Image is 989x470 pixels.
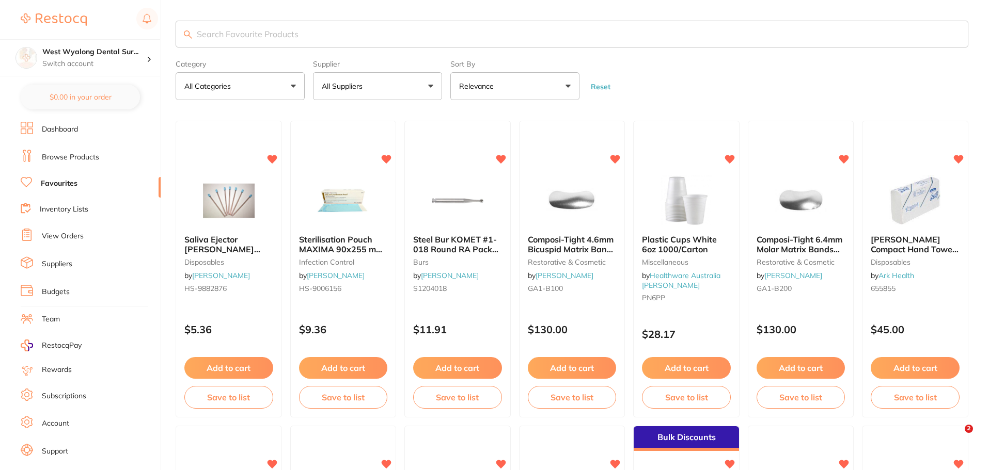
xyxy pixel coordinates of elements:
button: Add to cart [871,357,960,379]
button: Save to list [871,386,960,409]
p: Switch account [42,59,147,69]
small: restorative & cosmetic [528,258,617,266]
span: Sterilisation Pouch MAXIMA 90x255 mm (3.5x10") Box of 200 [299,234,383,264]
button: All Categories [176,72,305,100]
a: Dashboard [42,124,78,135]
span: by [528,271,593,280]
p: $28.17 [642,328,731,340]
img: Saliva Ejector HENRY SCHEIN Clear with Blue Tip 15cm Pk100 [195,175,262,226]
button: Add to cart [528,357,617,379]
img: Restocq Logo [21,13,87,26]
button: Add to cart [184,357,273,379]
p: $9.36 [299,323,388,335]
span: RestocqPay [42,341,82,351]
button: Add to cart [642,357,731,379]
img: Composi-Tight 4.6mm Bicuspid Matrix Bands Pack of 100 [538,175,605,226]
iframe: Intercom live chat [944,425,968,449]
button: All Suppliers [313,72,442,100]
p: $11.91 [413,323,502,335]
a: View Orders [42,231,84,241]
span: by [299,271,365,280]
b: Sterilisation Pouch MAXIMA 90x255 mm (3.5x10") Box of 200 [299,235,388,254]
small: disposables [871,258,960,266]
small: Miscellaneous [642,258,731,266]
a: Support [42,446,68,457]
span: Composi-Tight 6.4mm Molar Matrix Bands Pack of 100 [757,234,842,264]
button: Add to cart [299,357,388,379]
span: Steel Bur KOMET #1-018 Round RA Pack of 6 [413,234,498,264]
span: by [871,271,914,280]
a: [PERSON_NAME] [307,271,365,280]
div: Bulk Discounts [634,426,739,451]
img: West Wyalong Dental Surgery (DentalTown 4) [16,47,37,68]
b: Saliva Ejector HENRY SCHEIN Clear with Blue Tip 15cm Pk100 [184,235,273,254]
span: GA1-B100 [528,284,563,293]
small: restorative & cosmetic [757,258,845,266]
p: $130.00 [757,323,845,335]
a: Suppliers [42,259,72,269]
small: disposables [184,258,273,266]
button: Reset [588,82,614,91]
button: Save to list [299,386,388,409]
small: burs [413,258,502,266]
p: Relevance [459,81,498,91]
span: HS-9882876 [184,284,227,293]
a: Rewards [42,365,72,375]
small: infection control [299,258,388,266]
img: Plastic Cups White 6oz 1000/Carton [653,175,720,226]
h4: West Wyalong Dental Surgery (DentalTown 4) [42,47,147,57]
img: Scott Compact Hand Towel 29.5x19cm 5855 [882,175,949,226]
button: Add to cart [413,357,502,379]
b: Plastic Cups White 6oz 1000/Carton [642,235,731,254]
a: [PERSON_NAME] [192,271,250,280]
b: Composi-Tight 4.6mm Bicuspid Matrix Bands Pack of 100 [528,235,617,254]
b: Steel Bur KOMET #1-018 Round RA Pack of 6 [413,235,502,254]
p: All Suppliers [322,81,367,91]
button: Relevance [450,72,579,100]
p: $45.00 [871,323,960,335]
button: Save to list [757,386,845,409]
button: Save to list [184,386,273,409]
input: Search Favourite Products [176,21,968,47]
button: Save to list [413,386,502,409]
a: [PERSON_NAME] [764,271,822,280]
a: Restocq Logo [21,8,87,31]
p: $130.00 [528,323,617,335]
b: Scott Compact Hand Towel 29.5x19cm 5855 [871,235,960,254]
a: Browse Products [42,152,99,163]
span: Plastic Cups White 6oz 1000/Carton [642,234,717,254]
a: Team [42,314,60,325]
a: Inventory Lists [40,204,88,215]
span: S1204018 [413,284,447,293]
a: Subscriptions [42,391,86,401]
a: Healthware Australia [PERSON_NAME] [642,271,720,289]
span: by [184,271,250,280]
label: Sort By [450,60,579,68]
a: RestocqPay [21,339,82,351]
button: Save to list [528,386,617,409]
a: Account [42,418,69,429]
a: Favourites [41,179,77,189]
a: Budgets [42,287,70,297]
span: 655855 [871,284,896,293]
b: Composi-Tight 6.4mm Molar Matrix Bands Pack of 100 [757,235,845,254]
label: Supplier [313,60,442,68]
a: Ark Health [878,271,914,280]
img: Steel Bur KOMET #1-018 Round RA Pack of 6 [424,175,491,226]
span: by [757,271,822,280]
button: Save to list [642,386,731,409]
span: by [642,271,720,289]
span: PN6PP [642,293,665,302]
label: Category [176,60,305,68]
span: Saliva Ejector [PERSON_NAME] Clear with Blue Tip 15cm Pk100 [184,234,260,273]
span: [PERSON_NAME] Compact Hand Towel 29.5x19cm 5855 [871,234,959,264]
span: HS-9006156 [299,284,341,293]
a: [PERSON_NAME] [536,271,593,280]
span: GA1-B200 [757,284,792,293]
p: $5.36 [184,323,273,335]
p: All Categories [184,81,235,91]
img: RestocqPay [21,339,33,351]
button: Add to cart [757,357,845,379]
span: Composi-Tight 4.6mm Bicuspid Matrix Bands Pack of 100 [528,234,616,264]
span: by [413,271,479,280]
